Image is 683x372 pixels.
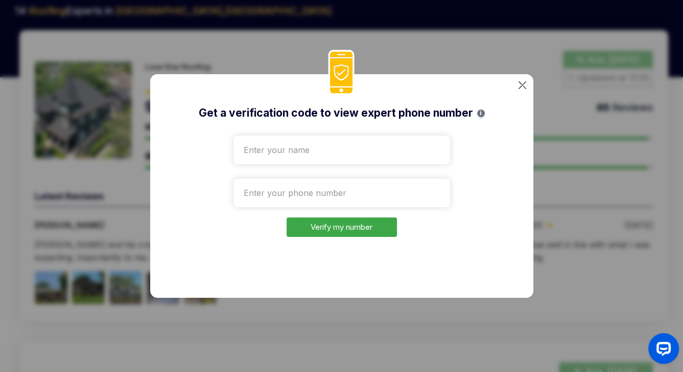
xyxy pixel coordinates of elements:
[174,105,510,121] h2: Get a verification code to view expert phone number
[640,329,683,372] iframe: OpenWidget widget
[328,50,355,95] img: phoneIcon
[287,217,397,237] button: Verify my number
[519,81,526,89] img: categoryImgae
[233,179,450,207] input: Enter your phone number
[477,110,485,117] span: i
[233,136,450,164] input: Enter your name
